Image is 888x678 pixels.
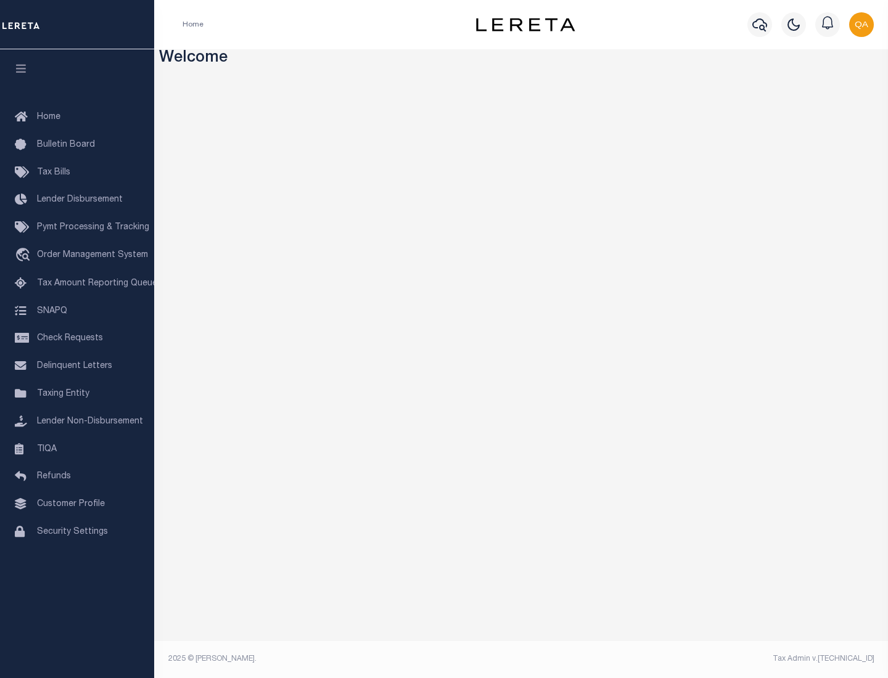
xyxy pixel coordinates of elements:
img: logo-dark.svg [476,18,575,31]
span: Delinquent Letters [37,362,112,370]
h3: Welcome [159,49,884,68]
span: Home [37,113,60,121]
span: SNAPQ [37,306,67,315]
span: Security Settings [37,528,108,536]
span: Refunds [37,472,71,481]
span: Lender Disbursement [37,195,123,204]
span: Customer Profile [37,500,105,508]
span: Order Management System [37,251,148,259]
span: Check Requests [37,334,103,343]
span: Taxing Entity [37,390,89,398]
span: TIQA [37,444,57,453]
span: Pymt Processing & Tracking [37,223,149,232]
span: Tax Amount Reporting Queue [37,279,157,288]
span: Lender Non-Disbursement [37,417,143,426]
div: 2025 © [PERSON_NAME]. [159,653,522,664]
div: Tax Admin v.[TECHNICAL_ID] [530,653,874,664]
span: Bulletin Board [37,141,95,149]
i: travel_explore [15,248,35,264]
span: Tax Bills [37,168,70,177]
img: svg+xml;base64,PHN2ZyB4bWxucz0iaHR0cDovL3d3dy53My5vcmcvMjAwMC9zdmciIHBvaW50ZXItZXZlbnRzPSJub25lIi... [849,12,874,37]
li: Home [183,19,203,30]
